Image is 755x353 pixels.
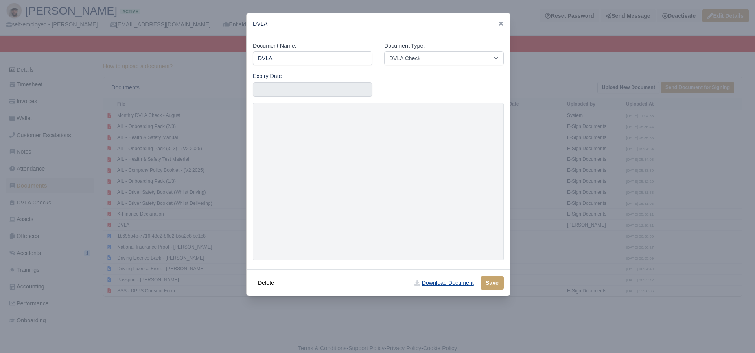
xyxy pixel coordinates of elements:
[481,276,504,290] button: Save
[247,13,510,35] div: DVLA
[409,276,479,290] a: Download Document
[253,276,279,290] button: Delete
[253,41,296,50] label: Document Name:
[716,315,755,353] iframe: Chat Widget
[253,72,282,81] label: Expiry Date
[384,41,425,50] label: Document Type:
